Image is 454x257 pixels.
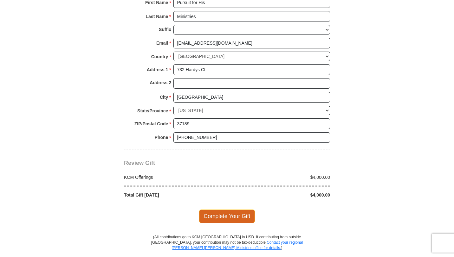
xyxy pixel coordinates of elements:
strong: Address 1 [147,65,168,74]
div: Total Gift [DATE] [121,192,227,198]
strong: Email [156,39,168,47]
strong: Address 2 [150,78,171,87]
span: Review Gift [124,160,155,166]
div: $4,000.00 [227,174,334,180]
a: Contact your regional [PERSON_NAME] [PERSON_NAME] Ministries office for details. [172,240,303,250]
div: $4,000.00 [227,192,334,198]
div: KCM Offerings [121,174,227,180]
strong: State/Province [137,106,168,115]
strong: Phone [155,133,168,142]
strong: City [160,93,168,102]
strong: Last Name [146,12,168,21]
strong: Country [151,52,168,61]
strong: ZIP/Postal Code [134,119,168,128]
span: Complete Your Gift [199,210,255,223]
strong: Suffix [159,25,171,34]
